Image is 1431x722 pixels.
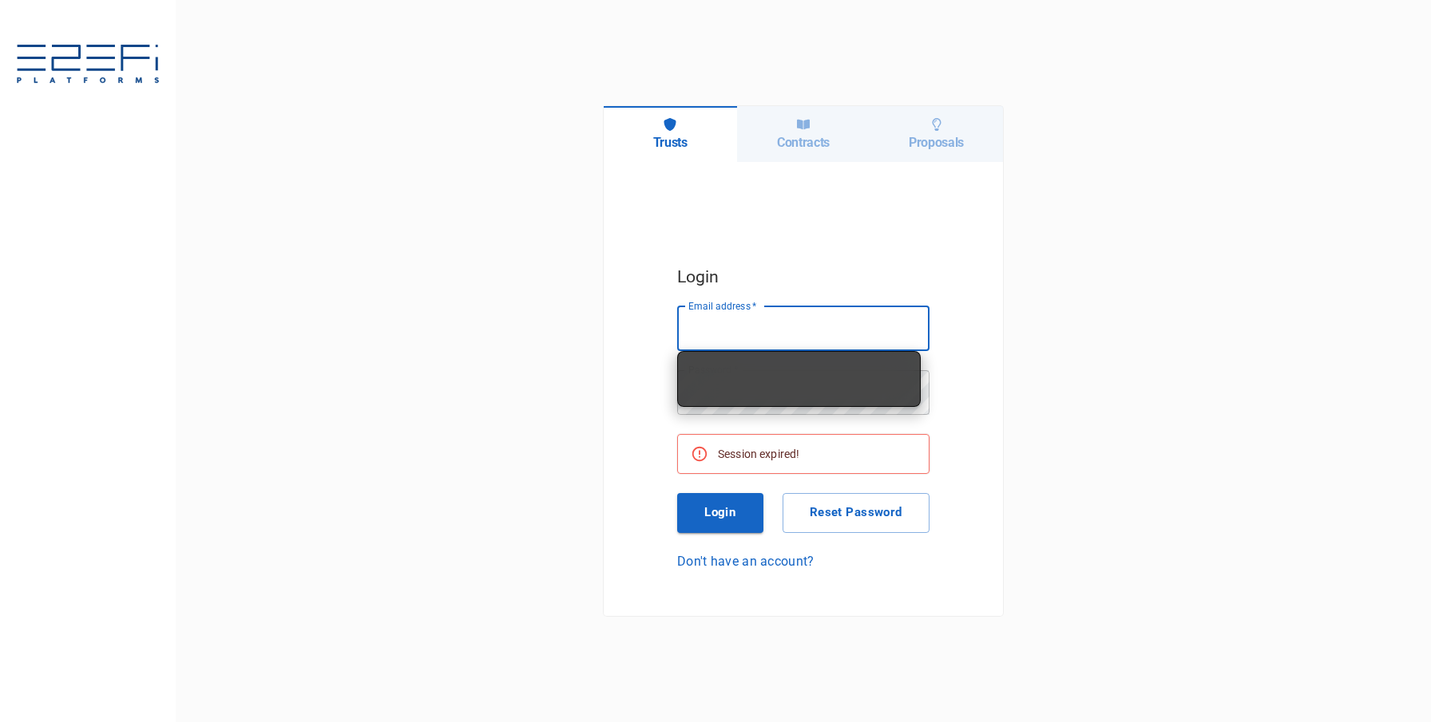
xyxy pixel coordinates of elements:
button: Reset Password [783,493,930,533]
h6: Proposals [909,135,964,150]
a: Don't have an account? [677,552,930,570]
div: Session expired! [718,440,799,468]
h6: Contracts [777,135,830,150]
label: Email address [688,299,757,313]
img: E2EFiPLATFORMS-7f06cbf9.svg [16,45,160,86]
button: Login [677,493,763,533]
h5: Login [677,263,930,290]
h6: Trusts [653,135,688,150]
